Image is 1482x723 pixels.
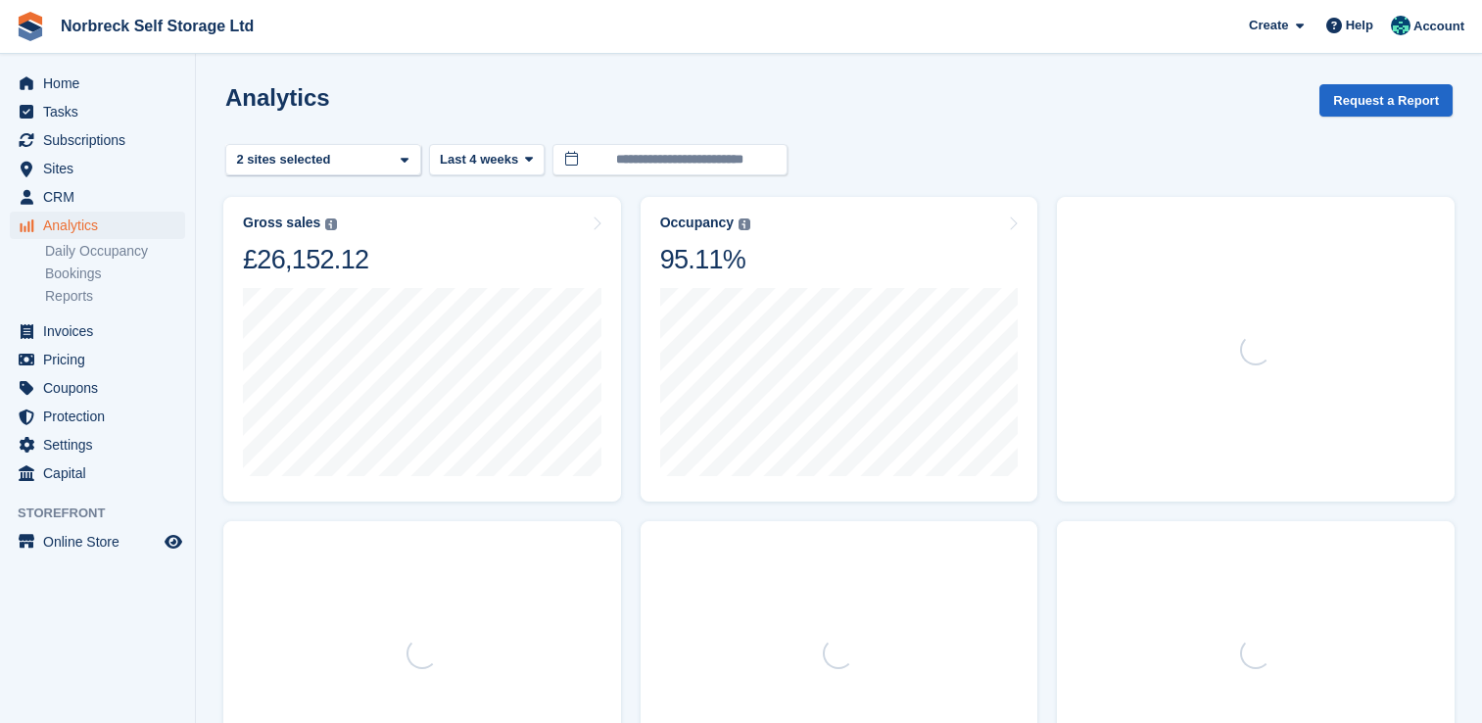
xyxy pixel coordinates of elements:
a: menu [10,155,185,182]
a: menu [10,98,185,125]
div: 95.11% [660,243,750,276]
a: Preview store [162,530,185,554]
button: Request a Report [1319,84,1453,117]
img: icon-info-grey-7440780725fd019a000dd9b08b2336e03edf1995a4989e88bcd33f0948082b44.svg [325,218,337,230]
span: Settings [43,431,161,458]
a: menu [10,317,185,345]
span: Account [1413,17,1464,36]
img: icon-info-grey-7440780725fd019a000dd9b08b2336e03edf1995a4989e88bcd33f0948082b44.svg [739,218,750,230]
a: menu [10,183,185,211]
button: Last 4 weeks [429,144,545,176]
span: Tasks [43,98,161,125]
span: Invoices [43,317,161,345]
span: Storefront [18,504,195,523]
h2: Analytics [225,84,330,111]
span: Last 4 weeks [440,150,518,169]
span: Coupons [43,374,161,402]
span: Subscriptions [43,126,161,154]
a: menu [10,431,185,458]
span: CRM [43,183,161,211]
div: 2 sites selected [233,150,338,169]
a: menu [10,346,185,373]
span: Create [1249,16,1288,35]
span: Capital [43,459,161,487]
a: Norbreck Self Storage Ltd [53,10,262,42]
div: Gross sales [243,215,320,231]
a: menu [10,459,185,487]
a: menu [10,374,185,402]
a: Bookings [45,265,185,283]
img: Sally King [1391,16,1410,35]
div: £26,152.12 [243,243,368,276]
a: menu [10,126,185,154]
span: Protection [43,403,161,430]
span: Online Store [43,528,161,555]
div: Occupancy [660,215,734,231]
a: Daily Occupancy [45,242,185,261]
span: Pricing [43,346,161,373]
span: Analytics [43,212,161,239]
a: menu [10,70,185,97]
a: Reports [45,287,185,306]
img: stora-icon-8386f47178a22dfd0bd8f6a31ec36ba5ce8667c1dd55bd0f319d3a0aa187defe.svg [16,12,45,41]
a: menu [10,528,185,555]
a: menu [10,212,185,239]
a: menu [10,403,185,430]
span: Sites [43,155,161,182]
span: Home [43,70,161,97]
span: Help [1346,16,1373,35]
